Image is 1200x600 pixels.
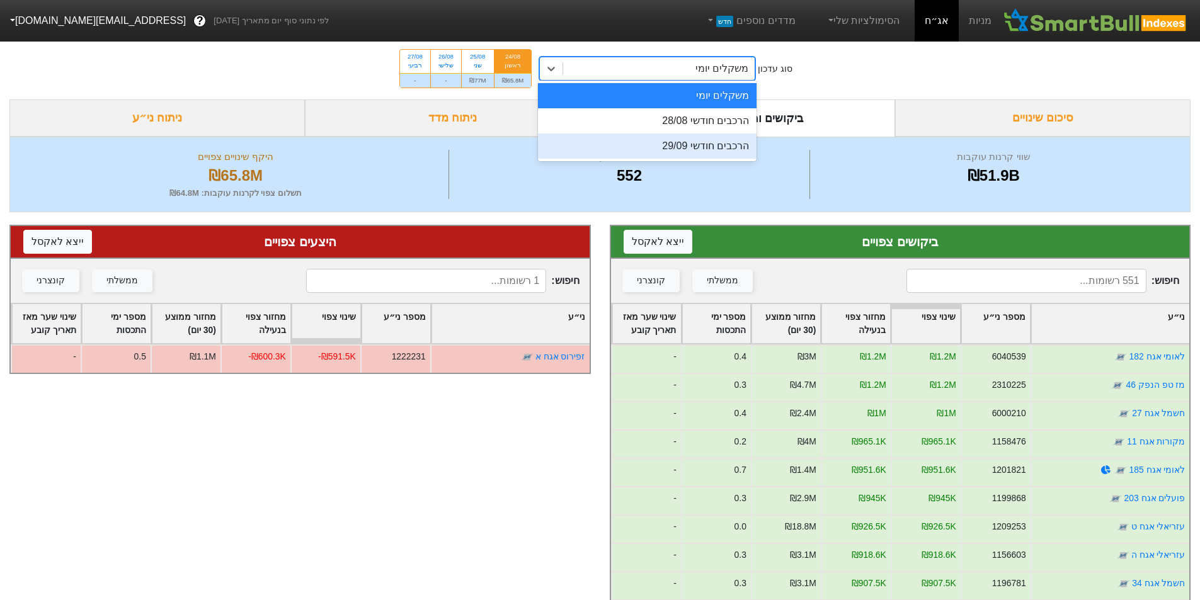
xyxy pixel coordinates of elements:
[400,73,430,88] div: -
[1131,521,1185,531] a: עזריאלי אגח ט
[1126,380,1185,390] a: מז טפ הנפק 46
[789,407,816,420] div: ₪2.4M
[734,463,746,477] div: 0.7
[1132,578,1185,588] a: חשמל אגח 34
[716,16,733,27] span: חדש
[469,52,486,61] div: 25/08
[785,520,816,533] div: ₪18.8M
[929,378,956,392] div: ₪1.2M
[813,164,1174,187] div: ₪51.9B
[23,230,92,254] button: ייצא לאקסל
[462,73,494,88] div: ₪77M
[535,351,585,361] a: זפירוס אגח א
[734,548,746,562] div: 0.3
[692,269,753,292] button: ממשלתי
[1117,407,1130,420] img: tase link
[152,304,220,343] div: Toggle SortBy
[222,304,290,343] div: Toggle SortBy
[789,463,816,477] div: ₪1.4M
[134,350,146,363] div: 0.5
[1124,493,1185,503] a: פועלים אגח 203
[851,548,886,562] div: ₪918.6K
[1117,577,1130,590] img: tase link
[789,378,816,392] div: ₪4.7M
[1002,8,1190,33] img: SmartBull
[1132,408,1185,418] a: חשמל אגח 27
[867,407,886,420] div: ₪1M
[921,435,956,448] div: ₪965.1K
[452,150,806,164] div: מספר ניירות ערך
[1114,351,1127,363] img: tase link
[611,486,681,514] div: -
[611,401,681,429] div: -
[362,304,430,343] div: Toggle SortBy
[611,571,681,599] div: -
[408,61,423,70] div: רביעי
[306,269,579,293] span: חיפוש :
[306,269,546,293] input: 1 רשומות...
[734,435,746,448] div: 0.2
[106,274,138,288] div: ממשלתי
[859,378,886,392] div: ₪1.2M
[1129,465,1185,475] a: לאומי אגח 185
[11,344,81,373] div: -
[789,548,816,562] div: ₪3.1M
[438,61,454,70] div: שלישי
[82,304,151,343] div: Toggle SortBy
[197,13,203,30] span: ?
[921,548,956,562] div: ₪918.6K
[991,577,1026,590] div: 1196781
[991,492,1026,505] div: 1199868
[1127,436,1185,446] a: מקורות אגח 11
[734,407,746,420] div: 0.4
[1131,550,1185,560] a: עזריאלי אגח ה
[408,52,423,61] div: 27/08
[1116,549,1129,562] img: tase link
[538,133,757,159] div: הרכבים חודשי 29/09
[502,61,524,70] div: ראשון
[611,458,681,486] div: -
[734,577,746,590] div: 0.3
[214,14,329,27] span: לפי נתוני סוף יום מתאריך [DATE]
[851,577,886,590] div: ₪907.5K
[707,274,738,288] div: ממשלתי
[26,187,445,200] div: תשלום צפוי לקרנות עוקבות : ₪64.8M
[26,150,445,164] div: היקף שינויים צפויים
[859,492,886,505] div: ₪945K
[438,52,454,61] div: 26/08
[318,350,356,363] div: -₪591.5K
[695,61,748,76] div: משקלים יומי
[851,520,886,533] div: ₪926.5K
[758,62,792,76] div: סוג עדכון
[1111,379,1124,392] img: tase link
[12,304,81,343] div: Toggle SortBy
[1116,521,1129,533] img: tase link
[851,435,886,448] div: ₪965.1K
[751,304,820,343] div: Toggle SortBy
[305,99,600,137] div: ניתוח מדד
[538,83,757,108] div: משקלים יומי
[961,304,1030,343] div: Toggle SortBy
[991,378,1026,392] div: 2310225
[821,8,905,33] a: הסימולציות שלי
[292,304,360,343] div: Toggle SortBy
[452,164,806,187] div: 552
[921,520,956,533] div: ₪926.5K
[797,435,816,448] div: ₪4M
[851,463,886,477] div: ₪951.6K
[734,520,746,533] div: 0.0
[682,304,751,343] div: Toggle SortBy
[797,350,816,363] div: ₪3M
[637,274,665,288] div: קונצרני
[248,350,286,363] div: -₪600.3K
[190,350,216,363] div: ₪1.1M
[538,108,757,133] div: הרכבים חודשי 28/08
[494,73,532,88] div: ₪65.8M
[624,230,692,254] button: ייצא לאקסל
[734,378,746,392] div: 0.3
[622,269,680,292] button: קונצרני
[611,514,681,543] div: -
[431,304,590,343] div: Toggle SortBy
[431,73,461,88] div: -
[624,232,1177,251] div: ביקושים צפויים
